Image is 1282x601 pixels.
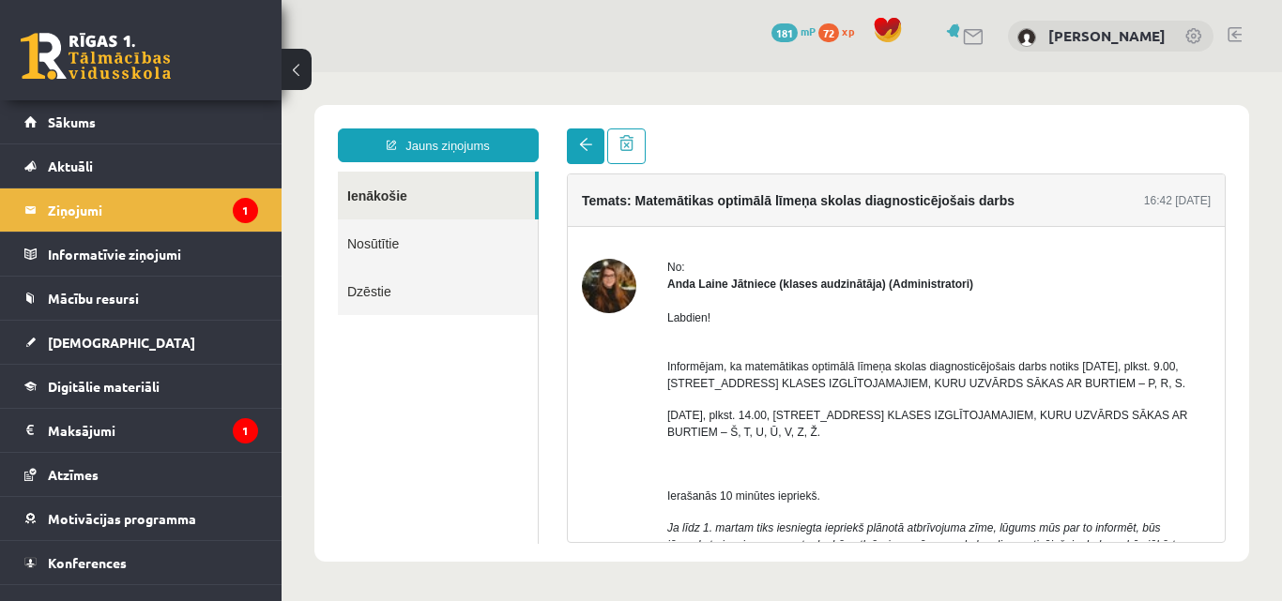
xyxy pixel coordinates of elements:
[386,337,906,367] span: [DATE], plkst. 14.00, [STREET_ADDRESS] KLASES IZGLĪTOJAMAJIEM, KURU UZVĀRDS SĀKAS AR BURTIEM – Š,...
[48,113,96,130] span: Sākums
[24,453,258,496] a: Atzīmes
[842,23,854,38] span: xp
[771,23,816,38] a: 181 mP
[48,466,99,483] span: Atzīmes
[48,334,195,351] span: [DEMOGRAPHIC_DATA]
[818,23,863,38] a: 72 xp
[24,365,258,408] a: Digitālie materiāli
[300,121,733,136] h4: Temats: Matemātikas optimālā līmeņa skolas diagnosticējošais darbs
[48,188,258,232] legend: Ziņojumi
[386,288,904,318] span: Informējam, ka matemātikas optimālā līmeņa skolas diagnosticējošais darbs notiks [DATE], plkst. 9...
[48,409,258,452] legend: Maksājumi
[48,290,139,307] span: Mācību resursi
[300,187,355,241] img: Anda Laine Jātniece (klases audzinātāja)
[801,23,816,38] span: mP
[386,239,429,252] span: Labdien!
[48,510,196,527] span: Motivācijas programma
[386,205,692,218] strong: Anda Laine Jātniece (klases audzinātāja) (Administratori)
[21,33,171,80] a: Rīgas 1. Tālmācības vidusskola
[1017,28,1036,47] img: Rita Stepanova
[24,497,258,540] a: Motivācijas programma
[24,277,258,320] a: Mācību resursi
[386,187,929,203] div: No:
[56,99,253,147] a: Ienākošie
[386,449,879,479] i: Ja līdz 1. martam tiks iesniegta iepriekš plānotā atbrīvojuma zīme, lūgums mūs par to informēt, b...
[233,418,258,443] i: 1
[24,144,258,188] a: Aktuāli
[56,147,256,195] a: Nosūtītie
[1048,26,1166,45] a: [PERSON_NAME]
[832,466,903,479] i: nebūs jākārto.
[233,198,258,223] i: 1
[48,554,127,571] span: Konferences
[24,233,258,276] a: Informatīvie ziņojumi
[818,23,839,42] span: 72
[386,417,539,430] span: Ierašanās 10 minūtes iepriekš.
[24,321,258,364] a: [DEMOGRAPHIC_DATA]
[862,120,929,137] div: 16:42 [DATE]
[48,378,160,395] span: Digitālie materiāli
[56,195,256,243] a: Dzēstie
[48,233,258,276] legend: Informatīvie ziņojumi
[24,541,258,584] a: Konferences
[771,23,798,42] span: 181
[56,56,257,90] a: Jauns ziņojums
[48,158,93,174] span: Aktuāli
[24,100,258,143] a: Sākums
[24,409,258,452] a: Maksājumi1
[24,188,258,232] a: Ziņojumi1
